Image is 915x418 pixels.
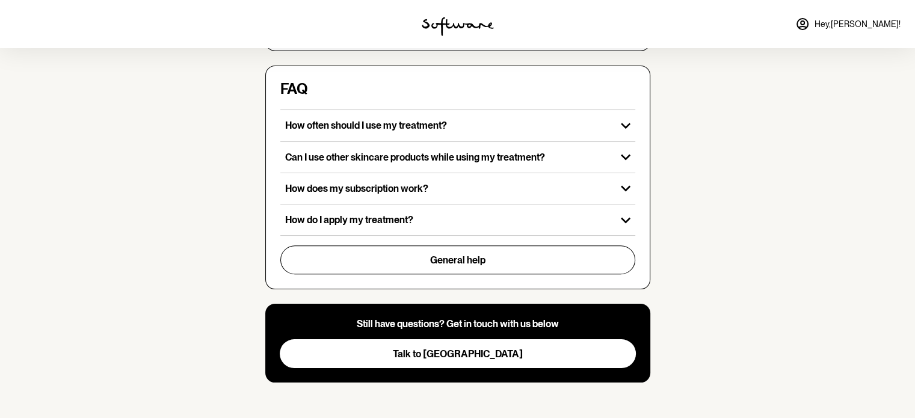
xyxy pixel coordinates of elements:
[285,214,611,226] p: How do I apply my treatment?
[280,110,635,141] button: How often should I use my treatment?
[788,10,908,38] a: Hey,[PERSON_NAME]!
[280,204,635,235] button: How do I apply my treatment?
[285,183,611,194] p: How does my subscription work?
[280,339,636,368] button: Talk to [GEOGRAPHIC_DATA]
[430,254,485,266] span: General help
[285,152,611,163] p: Can I use other skincare products while using my treatment?
[280,81,308,98] h4: FAQ
[280,142,635,173] button: Can I use other skincare products while using my treatment?
[285,120,611,131] p: How often should I use my treatment?
[422,17,494,36] img: software logo
[280,318,636,330] p: Still have questions? Get in touch with us below
[280,245,635,274] button: General help
[815,19,901,29] span: Hey, [PERSON_NAME] !
[393,348,523,360] span: Talk to [GEOGRAPHIC_DATA]
[280,173,635,204] button: How does my subscription work?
